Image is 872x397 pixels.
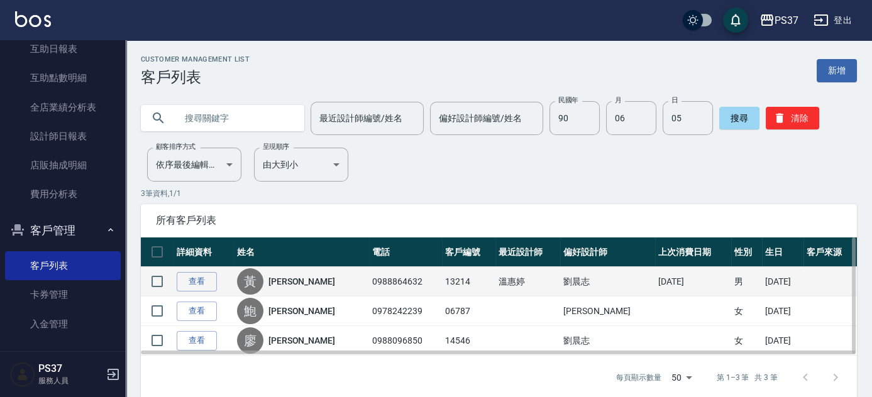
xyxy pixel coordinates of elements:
td: 劉晨志 [560,326,655,356]
img: Logo [15,11,51,27]
td: 男 [731,267,762,296]
a: [PERSON_NAME] [268,275,335,288]
a: 店販抽成明細 [5,151,121,180]
td: [PERSON_NAME] [560,296,655,326]
p: 服務人員 [38,375,102,386]
div: 鮑 [237,298,263,324]
p: 第 1–3 筆 共 3 筆 [717,372,778,383]
td: 劉晨志 [560,267,655,296]
input: 搜尋關鍵字 [176,101,294,135]
th: 客戶編號 [442,237,495,267]
td: 0988864632 [369,267,442,296]
div: 廖 [237,327,263,354]
div: 依序最後編輯時間 [147,148,241,182]
button: 客戶管理 [5,214,121,247]
a: 查看 [177,302,217,321]
a: 互助日報表 [5,35,121,63]
a: 設計師日報表 [5,122,121,151]
a: 卡券管理 [5,280,121,309]
td: 06787 [442,296,495,326]
div: 50 [666,361,697,394]
th: 偏好設計師 [560,237,655,267]
button: PS37 [754,8,803,33]
th: 性別 [731,237,762,267]
a: [PERSON_NAME] [268,334,335,347]
label: 日 [671,95,678,105]
td: 女 [731,326,762,356]
th: 客戶來源 [803,237,857,267]
h3: 客戶列表 [141,68,250,86]
img: Person [10,362,35,387]
td: 14546 [442,326,495,356]
a: 客戶列表 [5,251,121,280]
button: save [723,8,748,33]
th: 上次消費日期 [655,237,731,267]
a: 全店業績分析表 [5,93,121,122]
td: 0978242239 [369,296,442,326]
p: 每頁顯示數量 [616,372,661,383]
th: 最近設計師 [495,237,560,267]
td: [DATE] [762,267,803,296]
th: 詳細資料 [174,237,234,267]
label: 月 [615,95,621,105]
td: 0988096850 [369,326,442,356]
h5: PS37 [38,362,102,375]
div: PS37 [775,13,798,28]
p: 3 筆資料, 1 / 1 [141,188,857,199]
th: 姓名 [234,237,369,267]
a: 互助點數明細 [5,63,121,92]
label: 民國年 [558,95,578,105]
h2: Customer Management List [141,55,250,63]
span: 所有客戶列表 [156,214,842,227]
th: 電話 [369,237,442,267]
label: 呈現順序 [263,142,289,151]
button: 商品管理 [5,344,121,376]
td: [DATE] [762,296,803,326]
button: 搜尋 [719,107,759,129]
td: 溫惠婷 [495,267,560,296]
button: 清除 [766,107,819,129]
a: 入金管理 [5,310,121,339]
a: 新增 [817,59,857,82]
td: [DATE] [655,267,731,296]
button: 登出 [809,9,857,32]
td: 女 [731,296,762,326]
a: 查看 [177,331,217,351]
td: 13214 [442,267,495,296]
div: 由大到小 [254,148,348,182]
label: 顧客排序方式 [156,142,196,151]
a: 查看 [177,272,217,291]
td: [DATE] [762,326,803,356]
div: 黃 [237,268,263,295]
a: 費用分析表 [5,180,121,209]
th: 生日 [762,237,803,267]
a: [PERSON_NAME] [268,305,335,317]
